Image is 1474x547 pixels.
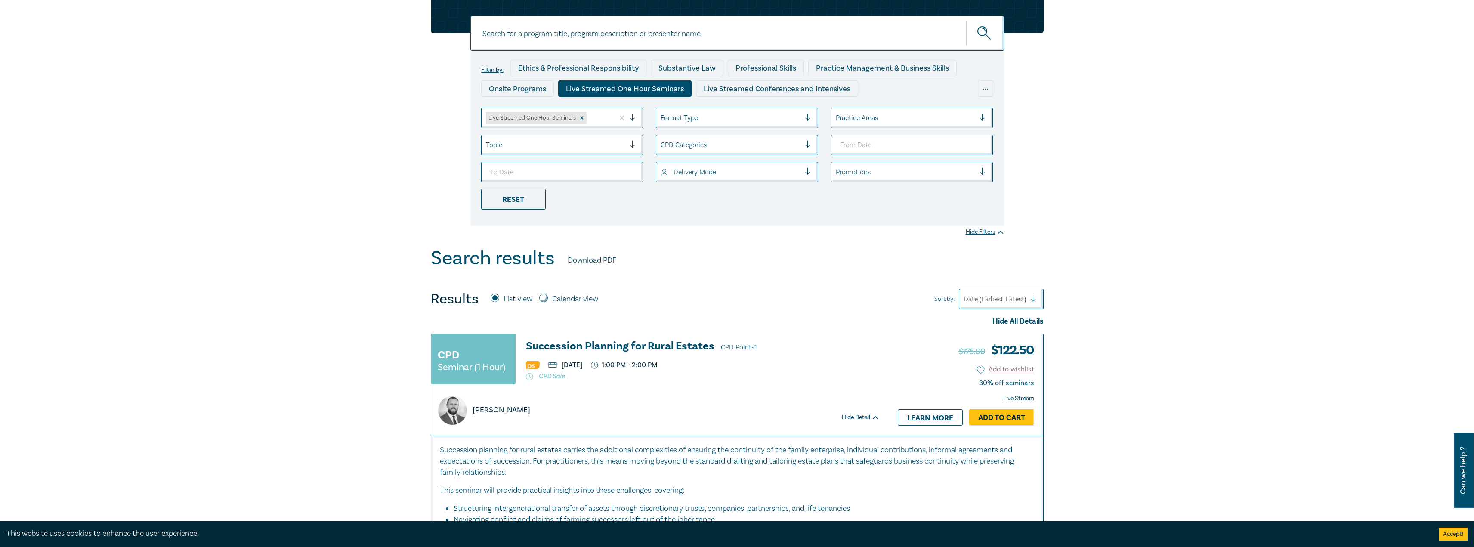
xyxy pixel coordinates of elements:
label: Calendar view [552,294,598,305]
div: Reset [481,189,546,210]
input: select [836,167,837,177]
input: To Date [481,162,643,182]
div: 10 CPD Point Packages [725,101,819,117]
label: List view [504,294,532,305]
div: Ethics & Professional Responsibility [510,60,646,76]
input: Sort by [964,294,965,304]
li: Navigating conflict and claims of farming successors left out of the inheritance [454,514,1026,525]
label: Filter by: [481,67,504,74]
p: Succession planning for rural estates carries the additional complexities of ensuring the continu... [440,445,1035,478]
strong: Live Stream [1003,395,1034,402]
p: [PERSON_NAME] [473,405,530,416]
input: select [661,140,662,150]
div: Hide All Details [431,316,1044,327]
h3: CPD [438,347,459,363]
small: Seminar (1 Hour) [438,363,505,371]
p: [DATE] [548,362,582,368]
div: Remove Live Streamed One Hour Seminars [577,112,587,124]
h3: $ 122.50 [958,340,1034,360]
li: Structuring intergenerational transfer of assets through discretionary trusts, companies, partner... [454,503,1026,514]
a: Learn more [898,409,963,426]
h1: Search results [431,247,555,269]
div: Live Streamed One Hour Seminars [486,112,577,124]
div: This website uses cookies to enhance the user experience. [6,528,1426,539]
div: Live Streamed Conferences and Intensives [696,80,858,97]
div: Practice Management & Business Skills [808,60,957,76]
div: Hide Filters [966,228,1004,236]
div: Live Streamed Practical Workshops [481,101,618,117]
input: select [661,113,662,123]
div: Substantive Law [651,60,723,76]
p: CPD Sale [526,372,880,380]
h4: Results [431,290,479,308]
input: From Date [831,135,993,155]
p: 1:00 PM - 2:00 PM [591,361,658,369]
input: select [661,167,662,177]
a: Succession Planning for Rural Estates CPD Points1 [526,340,880,353]
div: Live Streamed One Hour Seminars [558,80,692,97]
span: CPD Points 1 [721,343,757,352]
img: Professional Skills [526,361,540,369]
input: Search for a program title, program description or presenter name [470,16,1004,51]
span: $175.00 [958,346,985,357]
div: Hide Detail [842,413,889,422]
a: Download PDF [568,255,616,266]
div: National Programs [824,101,903,117]
input: select [588,113,590,123]
input: select [486,140,488,150]
div: 30% off seminars [979,379,1034,387]
div: Pre-Recorded Webcasts [622,101,721,117]
h3: Succession Planning for Rural Estates [526,340,880,353]
button: Accept cookies [1439,528,1468,541]
span: Can we help ? [1459,438,1467,503]
div: Professional Skills [728,60,804,76]
div: Onsite Programs [481,80,554,97]
a: Add to Cart [969,409,1034,426]
img: https://s3.ap-southeast-2.amazonaws.com/lc-presenter-images/Jack%20Conway.jpg [438,396,467,425]
p: This seminar will provide practical insights into these challenges, covering: [440,485,1035,496]
input: select [836,113,837,123]
span: Sort by: [934,294,955,304]
button: Add to wishlist [977,365,1034,374]
div: ... [978,80,993,97]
